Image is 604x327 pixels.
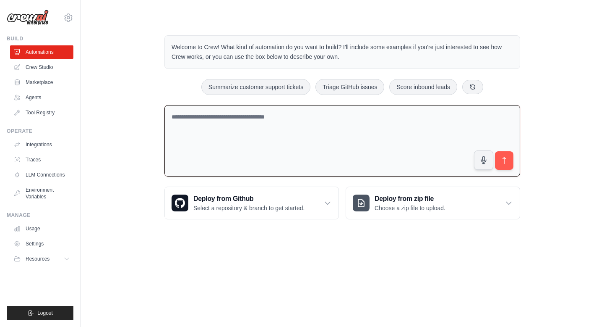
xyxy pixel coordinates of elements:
[7,10,49,26] img: Logo
[389,79,457,95] button: Score inbound leads
[7,128,73,134] div: Operate
[562,287,604,327] iframe: Chat Widget
[10,45,73,59] a: Automations
[10,76,73,89] a: Marketplace
[37,310,53,316] span: Logout
[375,204,445,212] p: Choose a zip file to upload.
[193,194,305,204] h3: Deploy from Github
[315,79,384,95] button: Triage GitHub issues
[10,138,73,151] a: Integrations
[10,168,73,182] a: LLM Connections
[10,61,73,74] a: Crew Studio
[10,91,73,104] a: Agents
[10,183,73,203] a: Environment Variables
[193,204,305,212] p: Select a repository & branch to get started.
[7,35,73,42] div: Build
[172,42,513,62] p: Welcome to Crew! What kind of automation do you want to build? I'll include some examples if you'...
[10,153,73,166] a: Traces
[201,79,310,95] button: Summarize customer support tickets
[10,106,73,119] a: Tool Registry
[26,256,49,262] span: Resources
[375,194,445,204] h3: Deploy from zip file
[7,306,73,320] button: Logout
[10,222,73,235] a: Usage
[10,237,73,251] a: Settings
[7,212,73,219] div: Manage
[10,252,73,266] button: Resources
